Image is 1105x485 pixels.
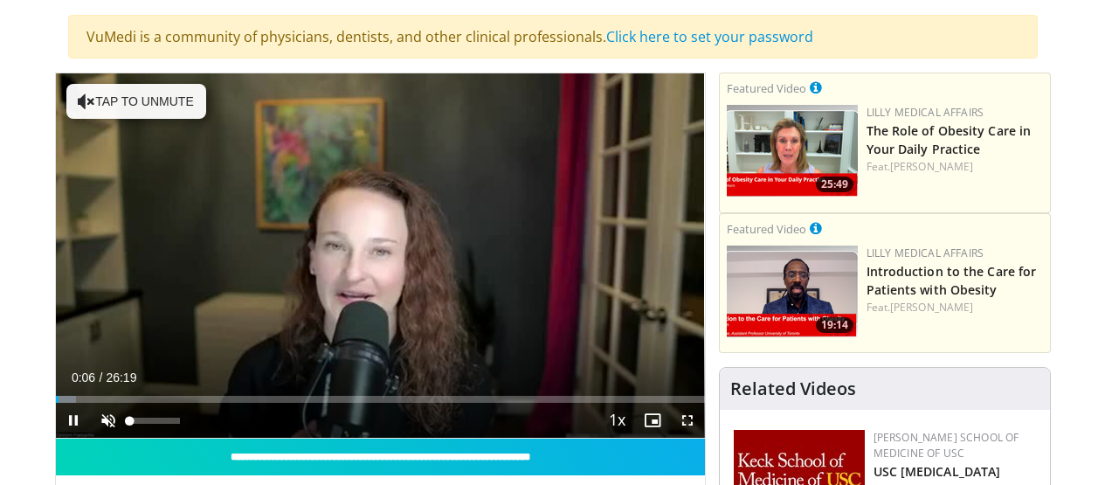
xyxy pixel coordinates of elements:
[91,403,126,438] button: Unmute
[68,15,1038,59] div: VuMedi is a community of physicians, dentists, and other clinical professionals.
[106,371,136,385] span: 26:19
[56,396,705,403] div: Progress Bar
[72,371,95,385] span: 0:06
[816,177,853,192] span: 25:49
[867,105,984,120] a: Lilly Medical Affairs
[66,84,206,119] button: Tap to unmute
[56,73,705,439] video-js: Video Player
[890,159,973,174] a: [PERSON_NAME]
[867,159,1043,175] div: Feat.
[867,246,984,260] a: Lilly Medical Affairs
[874,430,1019,461] a: [PERSON_NAME] School of Medicine of USC
[727,246,858,337] img: acc2e291-ced4-4dd5-b17b-d06994da28f3.png.150x105_q85_crop-smart_upscale.png
[727,221,806,237] small: Featured Video
[635,403,670,438] button: Enable picture-in-picture mode
[56,403,91,438] button: Pause
[867,263,1037,298] a: Introduction to the Care for Patients with Obesity
[730,378,856,399] h4: Related Videos
[600,403,635,438] button: Playback Rate
[606,27,813,46] a: Click here to set your password
[670,403,705,438] button: Fullscreen
[727,105,858,197] img: e1208b6b-349f-4914-9dd7-f97803bdbf1d.png.150x105_q85_crop-smart_upscale.png
[727,80,806,96] small: Featured Video
[100,371,103,385] span: /
[727,105,858,197] a: 25:49
[130,418,180,424] div: Volume Level
[816,317,853,333] span: 19:14
[727,246,858,337] a: 19:14
[867,300,1043,315] div: Feat.
[890,300,973,315] a: [PERSON_NAME]
[867,122,1032,157] a: The Role of Obesity Care in Your Daily Practice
